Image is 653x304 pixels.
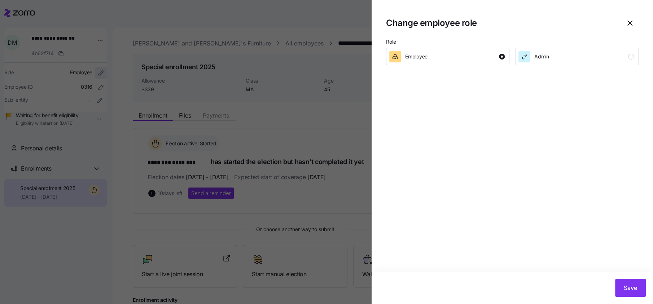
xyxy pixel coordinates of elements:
[386,17,615,28] h1: Change employee role
[534,53,549,60] span: Admin
[386,39,639,48] p: Role
[624,283,637,292] span: Save
[615,279,646,297] button: Save
[405,53,428,60] span: Employee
